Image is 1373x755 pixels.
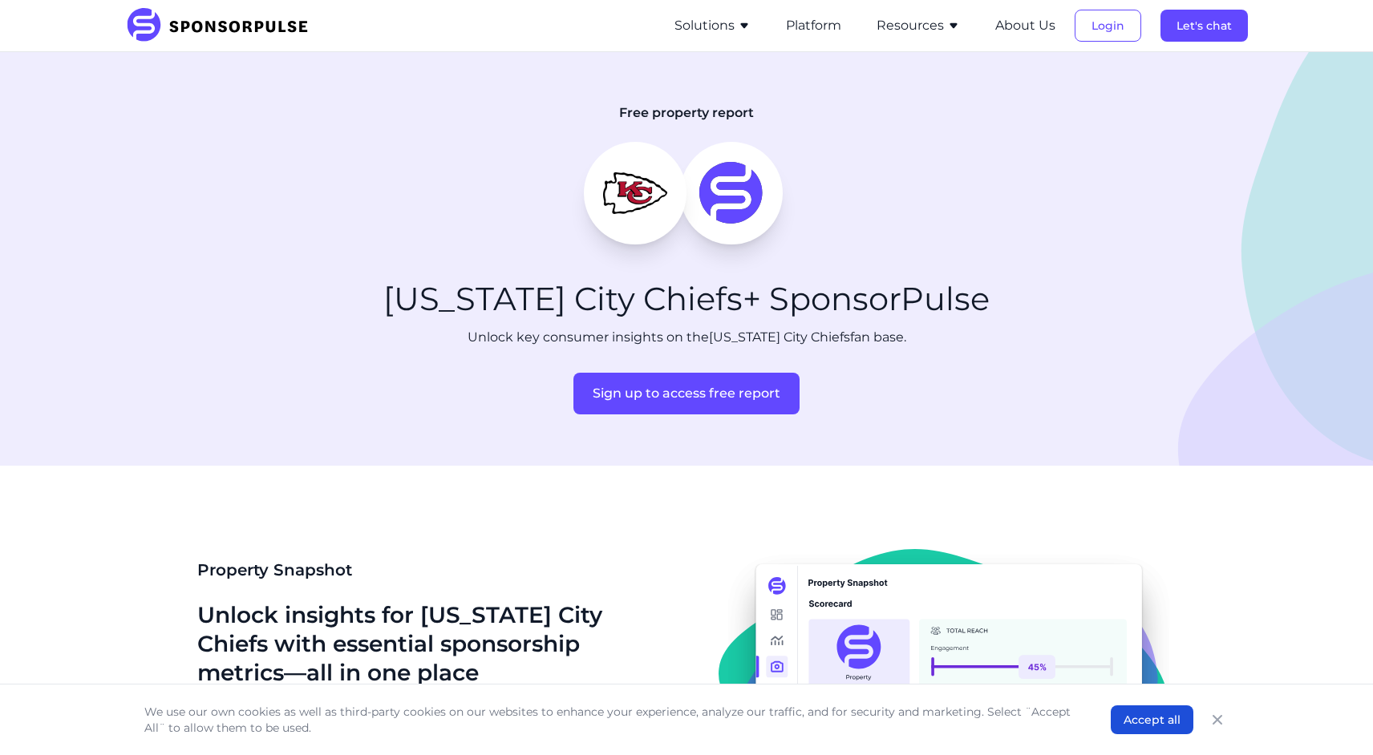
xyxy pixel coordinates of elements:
button: Close [1206,709,1229,731]
button: Accept all [1111,705,1193,734]
img: Kansas City Chiefs [603,155,667,232]
button: Sign up to access free report [573,373,800,414]
h1: [US_STATE] City Chiefs + SponsorPulse [125,277,1248,321]
p: We use our own cookies as well as third-party cookies on our websites to enhance your experience,... [144,704,1079,736]
button: Login [1075,10,1141,42]
button: Solutions [674,16,751,35]
a: About Us [995,18,1055,33]
button: Platform [786,16,841,35]
a: Let's chat [1160,18,1248,33]
a: Login [1075,18,1141,33]
img: SponsorPulse [125,8,320,43]
a: Platform [786,18,841,33]
span: Property Snapshot [197,560,352,579]
button: Let's chat [1160,10,1248,42]
iframe: Chat Widget [1293,678,1373,755]
h3: Unlock insights for [US_STATE] City Chiefs with essential sponsorship metrics—all in one place [197,600,661,688]
button: About Us [995,16,1055,35]
p: Unlock key consumer insights on the [US_STATE] City Chiefs fan base. [125,328,1248,347]
img: Kansas City Chiefs [699,155,763,232]
div: Free property report [125,103,1248,123]
button: Resources [877,16,960,35]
